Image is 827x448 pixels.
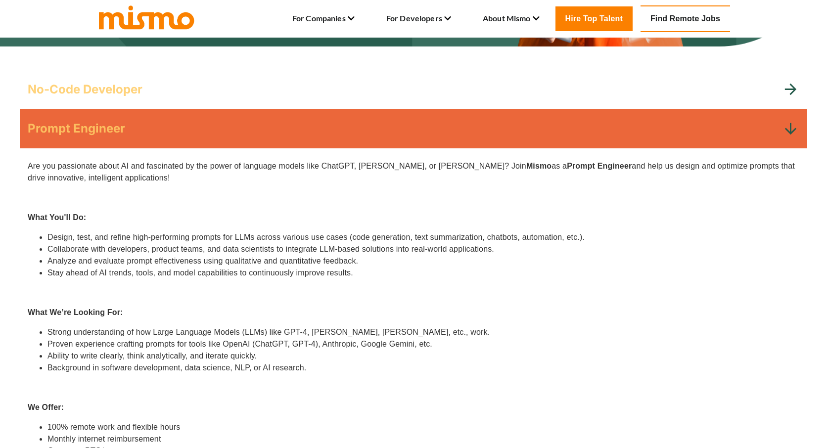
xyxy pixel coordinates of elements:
strong: What We’re Looking For: [28,308,123,316]
li: Background in software development, data science, NLP, or AI research. [47,362,799,374]
li: 100% remote work and flexible hours [47,421,799,433]
li: For Developers [386,10,451,27]
p: Are you passionate about AI and fascinated by the power of language models like ChatGPT, [PERSON_... [28,160,799,184]
li: Analyze and evaluate prompt effectiveness using qualitative and quantitative feedback. [47,255,799,267]
li: For Companies [292,10,355,27]
li: Monthly internet reimbursement [47,433,799,445]
strong: We Offer: [28,403,64,411]
li: Stay ahead of AI trends, tools, and model capabilities to continuously improve results. [47,267,799,279]
li: Design, test, and refine high-performing prompts for LLMs across various use cases (code generati... [47,231,799,243]
div: No-Code Developer [20,70,807,109]
li: Proven experience crafting prompts for tools like OpenAI (ChatGPT, GPT-4), Anthropic, Google Gemi... [47,338,799,350]
h5: Prompt Engineer [28,121,125,136]
strong: Prompt Engineer [567,162,632,170]
a: Find Remote Jobs [641,5,730,32]
li: Ability to write clearly, think analytically, and iterate quickly. [47,350,799,362]
strong: Mismo [526,162,551,170]
strong: What You'll Do: [28,213,86,222]
h5: No-Code Developer [28,82,142,97]
a: Hire Top Talent [555,6,633,31]
div: Prompt Engineer [20,109,807,148]
img: logo [97,3,196,30]
li: Strong understanding of how Large Language Models (LLMs) like GPT-4, [PERSON_NAME], [PERSON_NAME]... [47,326,799,338]
li: Collaborate with developers, product teams, and data scientists to integrate LLM-based solutions ... [47,243,799,255]
li: About Mismo [483,10,540,27]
